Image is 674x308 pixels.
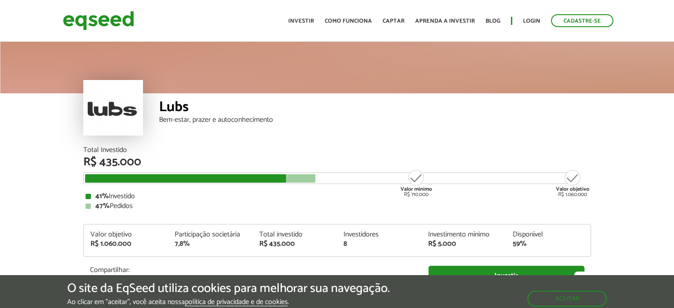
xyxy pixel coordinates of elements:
a: política de privacidade e de cookies [185,299,288,306]
img: EqSeed [63,9,134,32]
div: 59% [513,240,584,248]
div: Investido [86,193,589,200]
button: Aceitar [527,291,607,307]
div: 7,8% [175,240,246,248]
div: Participação societária [175,231,246,238]
div: Pedidos [86,203,589,210]
div: Total Investido [83,147,591,154]
div: R$ 1.060.000 [90,240,162,248]
p: Ao clicar em "aceitar", você aceita nossa . [67,298,390,306]
h5: O site da EqSeed utiliza cookies para melhorar sua navegação. [67,282,390,296]
a: Blog [486,18,500,24]
div: Lubs [159,100,591,116]
div: 8 [343,240,415,248]
div: R$ 435.000 [83,156,591,168]
div: Valor objetivo [90,231,162,238]
strong: 41% [95,190,109,202]
a: Aprenda a investir [415,18,475,24]
div: Investidores [343,231,415,238]
a: Captar [383,18,404,24]
div: R$ 435.000 [259,240,331,248]
div: R$ 710.000 [400,169,433,197]
a: Cadastre-se [551,14,613,27]
a: Login [523,18,540,24]
div: R$ 1.060.000 [556,169,589,197]
div: Total investido [259,231,331,238]
a: Investir [429,266,584,286]
div: Bem-estar, prazer e autoconhecimento [159,116,591,124]
a: Investir [288,18,314,24]
a: Como funciona [325,18,372,24]
div: Investimento mínimo [428,231,499,238]
div: R$ 5.000 [428,240,499,248]
strong: Valor mínimo [400,185,432,193]
p: Compartilhar: [90,266,415,274]
div: Disponível [513,231,584,238]
strong: Valor objetivo [556,185,589,193]
strong: 47% [95,200,110,212]
a: Fale conosco [574,272,656,290]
